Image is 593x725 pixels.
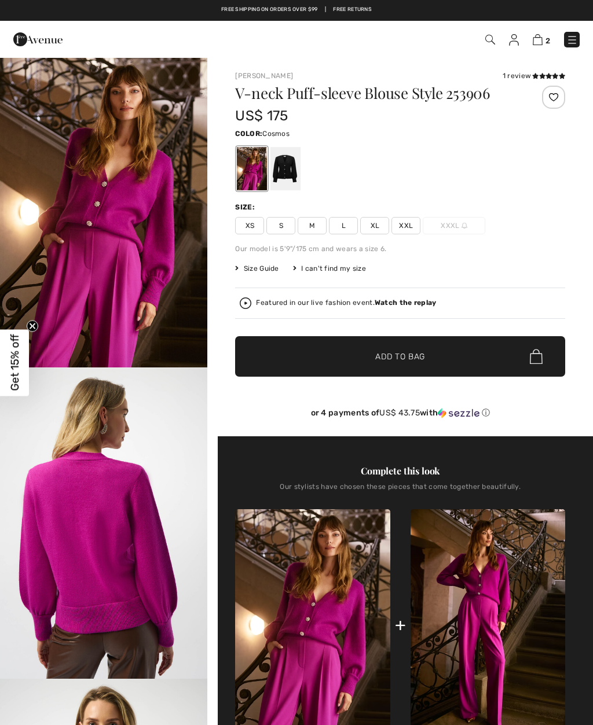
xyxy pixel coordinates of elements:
[235,108,288,124] span: US$ 175
[27,320,38,332] button: Close teaser
[423,217,485,234] span: XXXL
[240,297,251,309] img: Watch the replay
[235,464,565,478] div: Complete this look
[235,202,257,212] div: Size:
[13,28,63,51] img: 1ère Avenue
[8,334,21,391] span: Get 15% off
[235,86,510,101] h1: V-neck Puff-sleeve Blouse Style 253906
[438,408,479,418] img: Sezzle
[237,147,267,190] div: Cosmos
[566,34,578,46] img: Menu
[235,263,279,274] span: Size Guide
[533,32,550,46] a: 2
[533,34,543,45] img: Shopping Bag
[235,336,565,377] button: Add to Bag
[375,351,425,363] span: Add to Bag
[13,33,63,44] a: 1ère Avenue
[235,483,565,500] div: Our stylists have chosen these pieces that come together beautifully.
[509,34,519,46] img: My Info
[235,217,264,234] span: XS
[235,408,565,418] div: or 4 payments of with
[333,6,372,14] a: Free Returns
[235,244,565,254] div: Our model is 5'9"/175 cm and wears a size 6.
[375,299,437,307] strong: Watch the replay
[391,217,420,234] span: XXL
[262,130,290,138] span: Cosmos
[221,6,318,14] a: Free shipping on orders over $99
[395,612,406,638] div: +
[360,217,389,234] span: XL
[293,263,366,274] div: I can't find my size
[298,217,327,234] span: M
[546,36,550,45] span: 2
[256,299,436,307] div: Featured in our live fashion event.
[462,223,467,229] img: ring-m.svg
[325,6,326,14] span: |
[485,35,495,45] img: Search
[235,72,293,80] a: [PERSON_NAME]
[329,217,358,234] span: L
[530,349,543,364] img: Bag.svg
[503,71,565,81] div: 1 review
[379,408,420,418] span: US$ 43.75
[266,217,295,234] span: S
[235,408,565,422] div: or 4 payments ofUS$ 43.75withSezzle Click to learn more about Sezzle
[235,130,262,138] span: Color:
[270,147,301,190] div: Black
